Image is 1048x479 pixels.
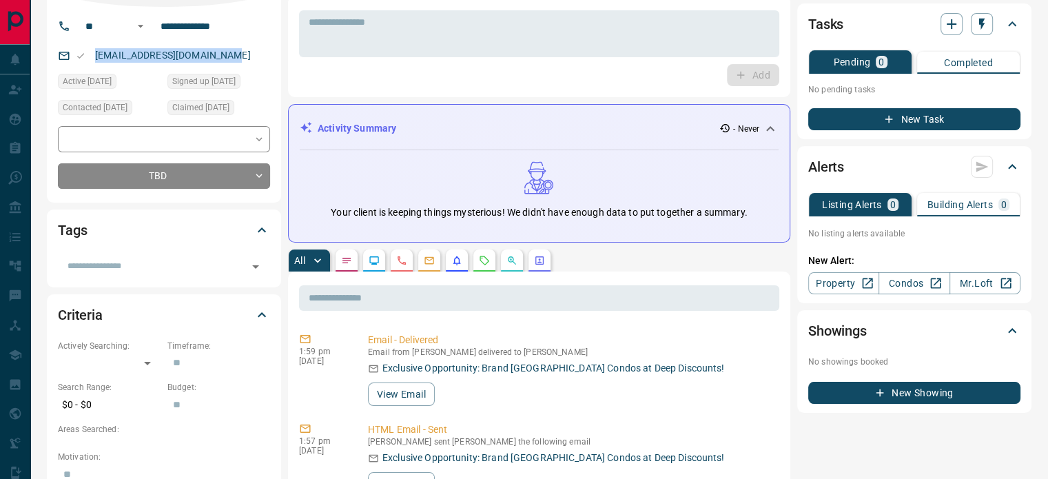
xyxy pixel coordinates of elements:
p: [DATE] [299,446,347,456]
div: Sat Jan 27 2024 [167,74,270,93]
p: Listing Alerts [822,200,882,210]
p: Motivation: [58,451,270,463]
h2: Tasks [808,13,843,35]
span: Signed up [DATE] [172,74,236,88]
svg: Opportunities [506,255,517,266]
div: Sat Jan 27 2024 [58,100,161,119]
p: Timeframe: [167,340,270,352]
button: New Showing [808,382,1020,404]
p: [DATE] [299,356,347,366]
span: Contacted [DATE] [63,101,127,114]
p: No pending tasks [808,79,1020,100]
p: Email - Delivered [368,333,774,347]
button: New Task [808,108,1020,130]
p: 0 [879,57,884,67]
span: Claimed [DATE] [172,101,229,114]
a: Condos [879,272,949,294]
p: Email from [PERSON_NAME] delivered to [PERSON_NAME] [368,347,774,357]
svg: Notes [341,255,352,266]
svg: Email Valid [76,51,85,61]
p: 0 [890,200,896,210]
svg: Lead Browsing Activity [369,255,380,266]
p: Your client is keeping things mysterious! We didn't have enough data to put together a summary. [331,205,747,220]
p: $0 - $0 [58,394,161,416]
h2: Tags [58,219,87,241]
h2: Alerts [808,156,844,178]
div: Sat Jan 27 2024 [167,100,270,119]
a: [EMAIL_ADDRESS][DOMAIN_NAME] [95,50,251,61]
p: Exclusive Opportunity: Brand [GEOGRAPHIC_DATA] Condos at Deep Discounts! [382,361,724,376]
svg: Emails [424,255,435,266]
p: New Alert: [808,254,1020,268]
svg: Calls [396,255,407,266]
div: Showings [808,314,1020,347]
p: HTML Email - Sent [368,422,774,437]
p: No showings booked [808,356,1020,368]
p: Building Alerts [927,200,993,210]
div: Sat Jan 27 2024 [58,74,161,93]
p: 1:57 pm [299,436,347,446]
p: 1:59 pm [299,347,347,356]
div: Criteria [58,298,270,332]
svg: Listing Alerts [451,255,462,266]
p: 0 [1001,200,1007,210]
p: Budget: [167,381,270,394]
h2: Showings [808,320,867,342]
p: Exclusive Opportunity: Brand [GEOGRAPHIC_DATA] Condos at Deep Discounts! [382,451,724,465]
p: Pending [833,57,870,67]
a: Mr.Loft [949,272,1020,294]
div: Alerts [808,150,1020,183]
div: Tasks [808,8,1020,41]
p: [PERSON_NAME] sent [PERSON_NAME] the following email [368,437,774,447]
p: Areas Searched: [58,423,270,436]
p: Actively Searching: [58,340,161,352]
button: View Email [368,383,435,406]
button: Open [246,257,265,276]
p: Activity Summary [318,121,396,136]
div: TBD [58,163,270,189]
svg: Agent Actions [534,255,545,266]
p: Search Range: [58,381,161,394]
p: No listing alerts available [808,227,1020,240]
div: Activity Summary- Never [300,116,779,141]
svg: Requests [479,255,490,266]
h2: Criteria [58,304,103,326]
p: Completed [944,58,993,68]
p: All [294,256,305,265]
p: - Never [733,123,759,135]
a: Property [808,272,879,294]
span: Active [DATE] [63,74,112,88]
button: Open [132,18,149,34]
div: Tags [58,214,270,247]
